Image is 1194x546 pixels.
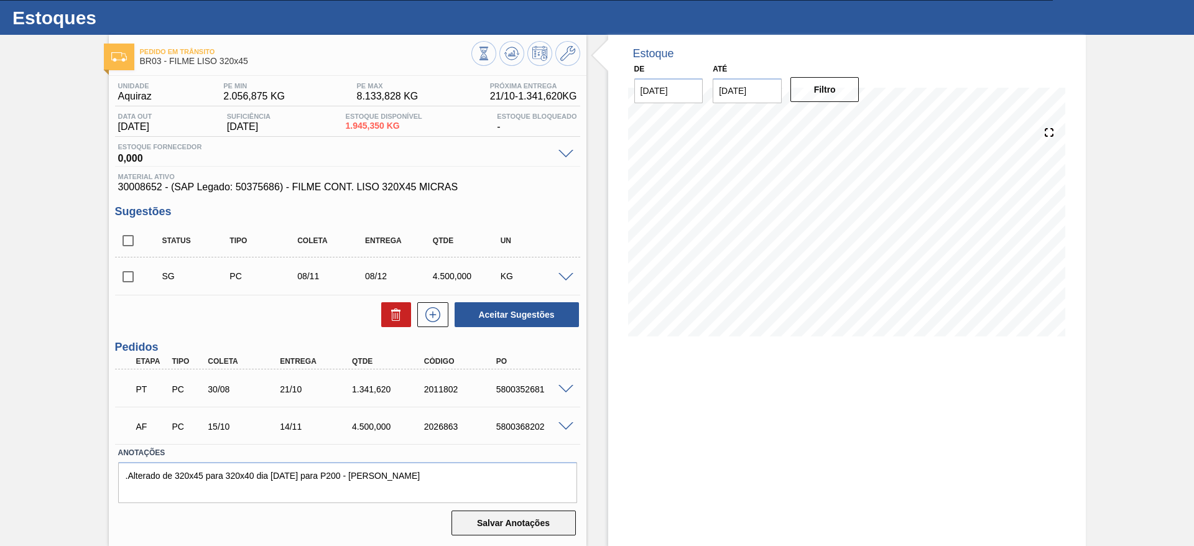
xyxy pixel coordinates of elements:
[346,113,422,120] span: Estoque Disponível
[493,422,574,432] div: 5800368202
[634,65,645,73] label: De
[133,376,170,403] div: Pedido em Trânsito
[497,113,576,120] span: Estoque Bloqueado
[133,413,170,440] div: Aguardando Faturamento
[497,271,573,281] div: KG
[349,384,430,394] div: 1.341,620
[349,357,430,366] div: Qtde
[140,48,471,55] span: Pedido em Trânsito
[205,422,285,432] div: 15/10/2025
[421,357,502,366] div: Código
[159,236,234,245] div: Status
[527,41,552,66] button: Programar Estoque
[357,91,419,102] span: 8.133,828 KG
[555,41,580,66] button: Ir ao Master Data / Geral
[205,357,285,366] div: Coleta
[118,113,152,120] span: Data out
[494,113,580,132] div: -
[227,113,271,120] span: Suficiência
[294,271,369,281] div: 08/11/2025
[357,82,419,90] span: PE MAX
[277,422,358,432] div: 14/11/2025
[277,384,358,394] div: 21/10/2025
[169,422,206,432] div: Pedido de Compra
[346,121,422,131] span: 1.945,350 KG
[451,511,576,535] button: Salvar Anotações
[499,41,524,66] button: Atualizar Gráfico
[490,91,577,102] span: 21/10 - 1.341,620 KG
[493,384,574,394] div: 5800352681
[140,57,471,66] span: BR03 - FILME LISO 320x45
[362,271,437,281] div: 08/12/2025
[455,302,579,327] button: Aceitar Sugestões
[136,384,167,394] p: PT
[118,82,152,90] span: Unidade
[471,41,496,66] button: Visão Geral dos Estoques
[634,78,703,103] input: dd/mm/yyyy
[115,205,580,218] h3: Sugestões
[294,236,369,245] div: Coleta
[421,384,502,394] div: 2011802
[118,91,152,102] span: Aquiraz
[430,236,505,245] div: Qtde
[349,422,430,432] div: 4.500,000
[111,52,127,62] img: Ícone
[430,271,505,281] div: 4.500,000
[159,271,234,281] div: Sugestão Criada
[421,422,502,432] div: 2026863
[713,78,782,103] input: dd/mm/yyyy
[227,121,271,132] span: [DATE]
[790,77,859,102] button: Filtro
[118,143,552,150] span: Estoque Fornecedor
[375,302,411,327] div: Excluir Sugestões
[169,384,206,394] div: Pedido de Compra
[205,384,285,394] div: 30/08/2025
[448,301,580,328] div: Aceitar Sugestões
[490,82,577,90] span: Próxima Entrega
[169,357,206,366] div: Tipo
[118,121,152,132] span: [DATE]
[226,271,302,281] div: Pedido de Compra
[362,236,437,245] div: Entrega
[133,357,170,366] div: Etapa
[118,182,577,193] span: 30008652 - (SAP Legado: 50375686) - FILME CONT. LISO 320X45 MICRAS
[223,82,285,90] span: PE MIN
[633,47,674,60] div: Estoque
[277,357,358,366] div: Entrega
[118,150,552,163] span: 0,000
[226,236,302,245] div: Tipo
[115,341,580,354] h3: Pedidos
[118,444,577,462] label: Anotações
[713,65,727,73] label: Até
[118,462,577,503] textarea: .Alterado de 320x45 para 320x40 dia [DATE] para P200 - [PERSON_NAME]
[497,236,573,245] div: UN
[223,91,285,102] span: 2.056,875 KG
[411,302,448,327] div: Nova sugestão
[118,173,577,180] span: Material ativo
[493,357,574,366] div: PO
[136,422,167,432] p: AF
[12,11,233,25] h1: Estoques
